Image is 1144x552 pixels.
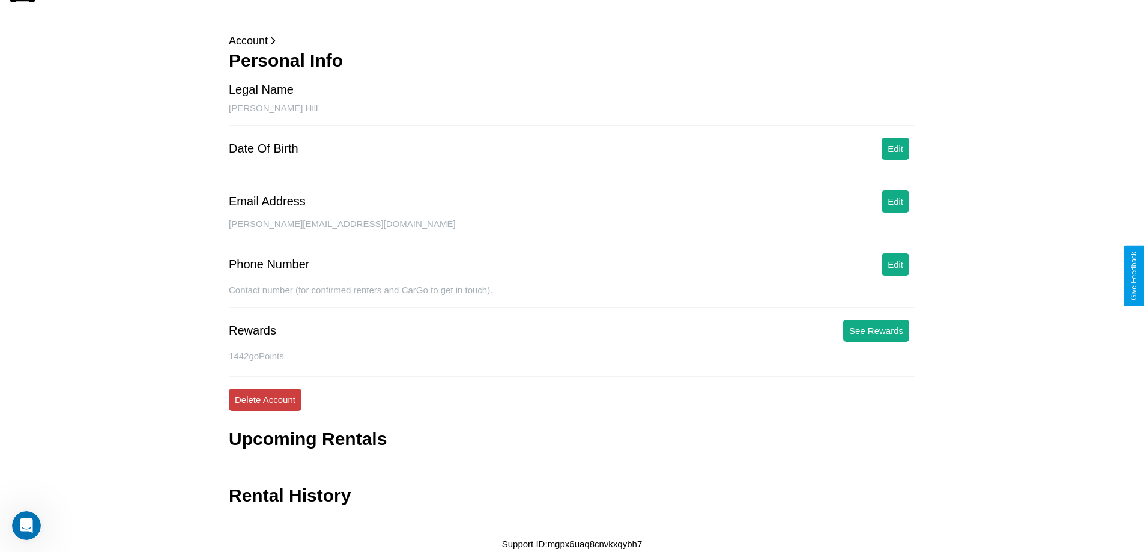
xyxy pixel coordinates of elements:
[229,83,294,97] div: Legal Name
[882,253,909,276] button: Edit
[229,219,915,241] div: [PERSON_NAME][EMAIL_ADDRESS][DOMAIN_NAME]
[502,536,642,552] p: Support ID: mgpx6uaq8cnvkxqybh7
[882,190,909,213] button: Edit
[229,285,915,308] div: Contact number (for confirmed renters and CarGo to get in touch).
[229,485,351,506] h3: Rental History
[229,142,298,156] div: Date Of Birth
[882,138,909,160] button: Edit
[229,103,915,126] div: [PERSON_NAME] Hill
[229,50,915,71] h3: Personal Info
[229,258,310,271] div: Phone Number
[229,348,915,364] p: 1442 goPoints
[229,324,276,338] div: Rewards
[12,511,41,540] iframe: Intercom live chat
[843,320,909,342] button: See Rewards
[1130,252,1138,300] div: Give Feedback
[229,429,387,449] h3: Upcoming Rentals
[229,31,915,50] p: Account
[229,195,306,208] div: Email Address
[229,389,301,411] button: Delete Account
